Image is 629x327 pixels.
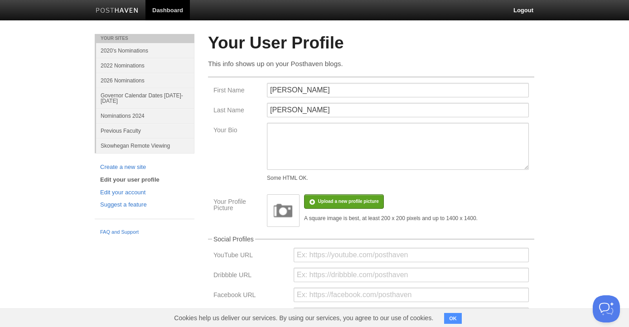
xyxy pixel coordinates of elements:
input: Ex: https://github.com/posthaven [294,308,529,322]
a: 2022 Nominations [96,58,194,73]
a: 2026 Nominations [96,73,194,88]
a: FAQ and Support [100,228,189,236]
label: Facebook URL [213,292,288,300]
a: Edit your user profile [100,175,189,185]
label: Your Bio [213,127,261,135]
h2: Your User Profile [208,34,534,53]
a: 2020's Nominations [96,43,194,58]
img: image.png [270,197,297,224]
span: Upload a new profile picture [318,199,379,204]
span: Cookies help us deliver our services. By using our services, you agree to our use of cookies. [165,309,442,327]
legend: Social Profiles [212,236,255,242]
a: Create a new site [100,163,189,172]
label: YouTube URL [213,252,288,260]
div: A square image is best, at least 200 x 200 pixels and up to 1400 x 1400. [304,216,478,221]
input: Ex: https://dribbble.com/posthaven [294,268,529,282]
label: Your Profile Picture [213,198,261,213]
label: Last Name [213,107,261,115]
input: Ex: https://youtube.com/posthaven [294,248,529,262]
div: Some HTML OK. [267,175,529,181]
p: This info shows up on your Posthaven blogs. [208,59,534,68]
button: OK [444,313,462,324]
li: Your Sites [95,34,194,43]
a: Skowhegan Remote Viewing [96,138,194,153]
a: Governor Calendar Dates [DATE]-[DATE] [96,88,194,108]
a: Nominations 2024 [96,108,194,123]
input: Ex: https://facebook.com/posthaven [294,288,529,302]
img: Posthaven-bar [96,8,139,14]
a: Suggest a feature [100,200,189,210]
a: Previous Faculty [96,123,194,138]
iframe: Help Scout Beacon - Open [593,295,620,322]
a: Edit your account [100,188,189,197]
label: First Name [213,87,261,96]
label: Dribbble URL [213,272,288,280]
